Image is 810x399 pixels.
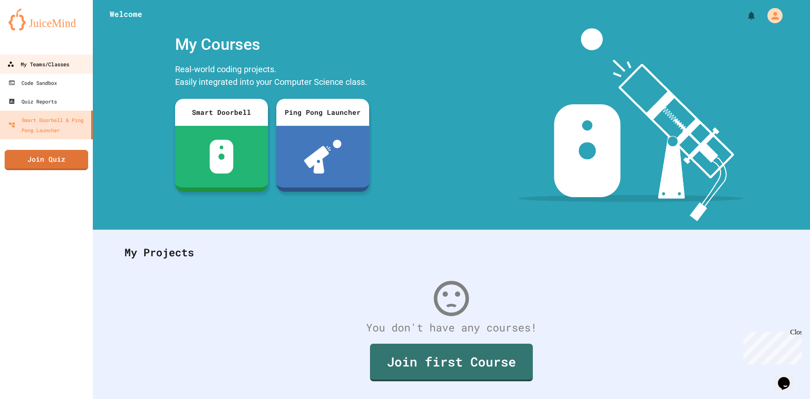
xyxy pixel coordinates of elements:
div: Code Sandbox [8,78,57,88]
div: Smart Doorbell & Ping Pong Launcher [8,115,88,135]
div: Chat with us now!Close [3,3,58,54]
div: Smart Doorbell [175,99,268,126]
img: sdb-white.svg [210,140,234,174]
div: My Teams/Classes [7,59,69,70]
div: Ping Pong Launcher [276,99,369,126]
div: My Account [759,6,785,25]
a: Join Quiz [5,150,88,170]
div: Real-world coding projects. Easily integrated into your Computer Science class. [171,61,373,92]
img: logo-orange.svg [8,8,84,30]
div: Quiz Reports [8,96,57,106]
div: You don't have any courses! [116,320,787,336]
iframe: chat widget [775,365,802,391]
img: ppl-with-ball.png [304,140,342,174]
div: My Notifications [731,8,759,23]
iframe: chat widget [740,328,802,364]
img: banner-image-my-projects.png [518,28,744,221]
a: Join first Course [370,344,533,381]
div: My Projects [116,236,787,269]
div: My Courses [171,28,373,61]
